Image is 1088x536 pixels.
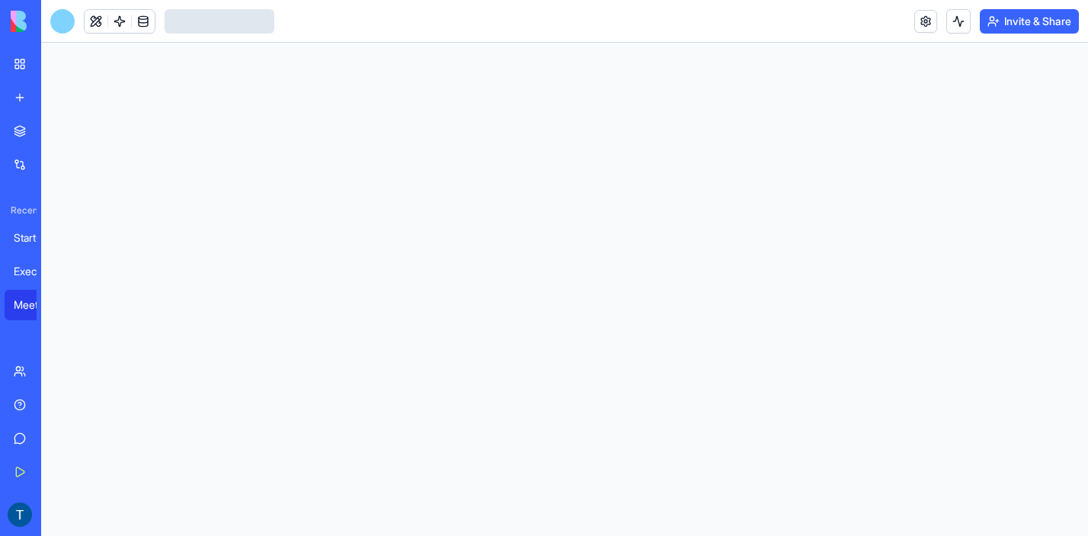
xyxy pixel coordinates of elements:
[5,256,66,287] a: Executive Assistant
[14,297,56,313] div: Meeting Intel Assistant
[5,290,66,320] a: Meeting Intel Assistant
[5,204,37,217] span: Recent
[5,223,66,253] a: Startup Idea Generator
[8,502,32,527] img: ACg8ocI78nP_w866sDBFFHxnRnBL6-zh8GfiopHMgZRr8okL_WAsQdY=s96-c
[14,264,56,279] div: Executive Assistant
[14,230,56,246] div: Startup Idea Generator
[11,11,105,32] img: logo
[980,9,1079,34] button: Invite & Share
